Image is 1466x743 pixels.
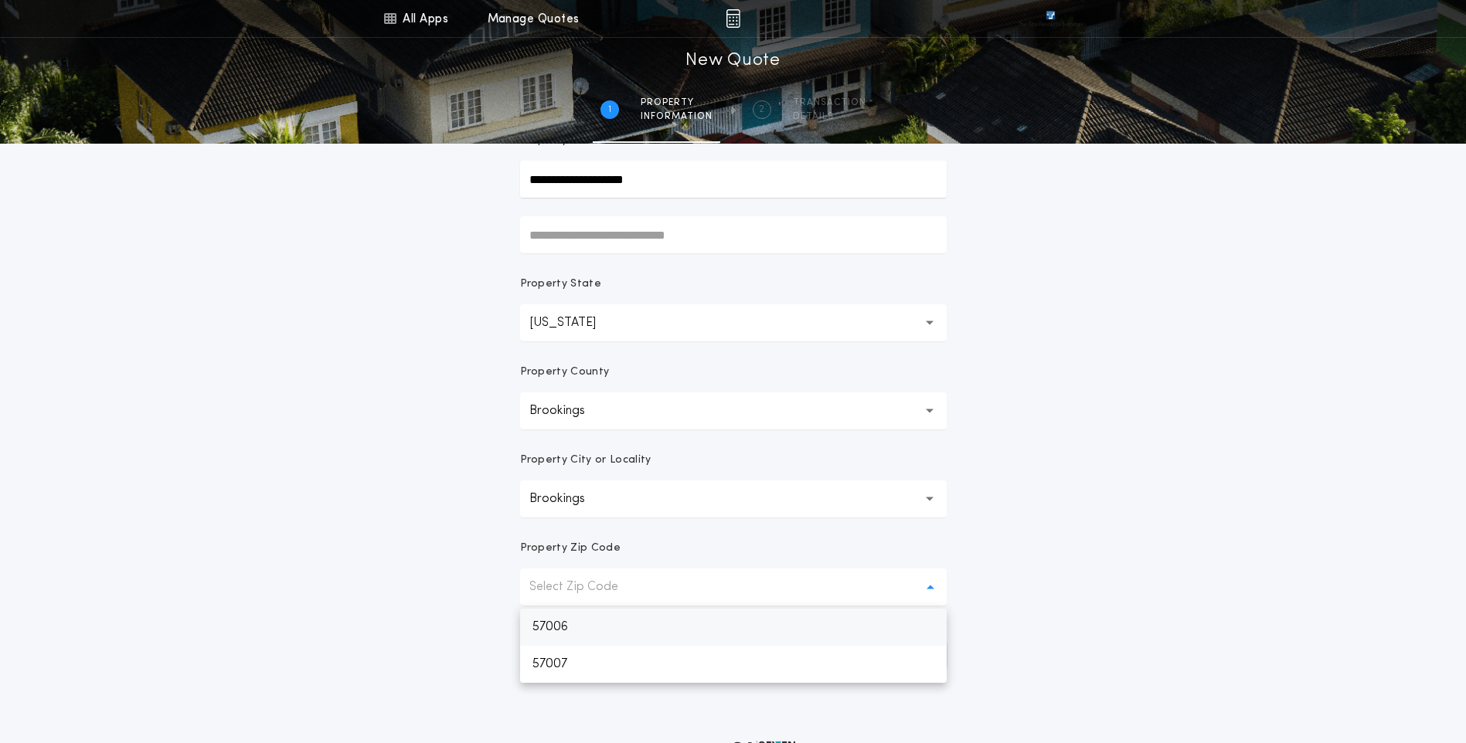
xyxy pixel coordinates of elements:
p: Property County [520,365,610,380]
button: Brookings [520,392,947,429]
span: Property [641,97,713,109]
p: Property City or Locality [520,453,651,468]
p: Property Zip Code [520,541,621,556]
p: Property State [520,277,601,292]
ul: Select Zip Code [520,609,947,683]
span: Transaction [793,97,866,109]
p: 57007 [520,646,947,683]
button: [US_STATE] [520,304,947,341]
span: details [793,110,866,123]
p: 57006 [520,609,947,646]
p: [US_STATE] [529,314,621,332]
h2: 1 [608,103,611,116]
span: information [641,110,713,123]
p: Brookings [529,402,610,420]
img: img [726,9,740,28]
img: vs-icon [1018,11,1083,26]
h1: New Quote [685,49,780,73]
p: Brookings [529,490,610,508]
h2: 2 [759,103,764,116]
button: Brookings [520,480,947,517]
p: Select Zip Code [529,578,643,596]
button: Select Zip Code [520,568,947,606]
